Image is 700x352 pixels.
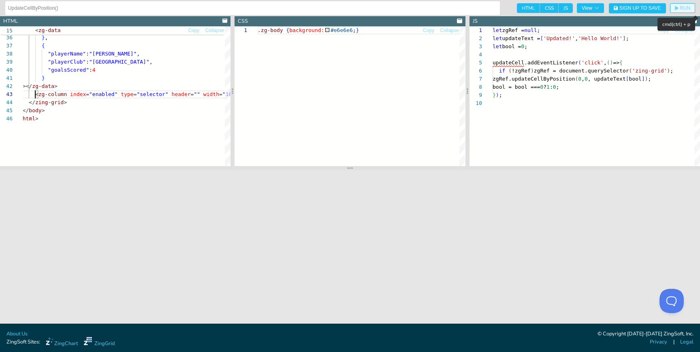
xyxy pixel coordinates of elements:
span: "enabled" [89,91,117,97]
div: 7 [470,75,482,83]
span: < [35,27,38,33]
span: bool = [502,43,521,49]
span: Copy [188,28,200,33]
span: { [619,60,623,66]
span: "[GEOGRAPHIC_DATA]" [89,59,149,65]
div: 1 [235,26,247,34]
button: Collapse [440,27,459,34]
span: } [356,27,359,33]
span: 0 [521,43,524,49]
span: Collapse [674,28,694,33]
button: Collapse [205,27,225,34]
a: Legal [680,338,694,346]
span: , [137,51,140,57]
button: RUN [670,3,695,13]
span: > [54,83,58,89]
input: Untitled Demo [8,2,497,15]
span: Sign Up to Save [619,6,661,11]
span: 0 [540,84,543,90]
a: ZingGrid [84,337,115,348]
span: null [524,27,537,33]
span: : [86,59,89,65]
span: type [121,91,133,97]
span: | [673,338,674,346]
div: 8 [470,83,482,91]
span: { [286,27,290,33]
span: zgRef = document.querySelector [534,68,629,74]
span: .zg-body [258,27,283,33]
div: 1 [470,26,482,34]
div: 10 [470,99,482,107]
div: © Copyright [DATE]-[DATE] ZingSoft, Inc. [598,330,694,338]
span: ( [629,68,632,74]
span: let [493,43,502,49]
span: : [89,67,92,73]
span: 'Hello World!' [578,35,623,41]
span: 0 [578,76,581,82]
span: let [493,27,502,33]
span: updateCell.addEventListener [493,60,578,66]
div: HTML [3,17,18,25]
div: 2 [470,34,482,43]
span: if [499,68,505,74]
span: } [493,92,496,98]
span: ) [645,76,648,82]
span: = [86,91,89,97]
span: > [64,99,67,105]
span: Collapse [205,28,224,33]
span: ( [578,60,581,66]
span: : [550,84,553,90]
span: RUN [680,6,690,11]
span: let [493,35,502,41]
span: ; [648,76,651,82]
span: "10%" [222,91,238,97]
span: </ [23,107,29,113]
span: "playerClub" [48,59,86,65]
span: ( [606,60,610,66]
span: , [575,35,578,41]
span: ; [353,27,356,33]
span: html [23,115,35,122]
span: , [581,76,585,82]
span: CSS [540,3,559,13]
span: zing-grid [35,99,64,105]
span: ; [524,43,527,49]
span: width [203,91,219,97]
span: > [42,107,45,113]
a: ZingChart [46,337,78,348]
span: ] [623,35,626,41]
span: ; [625,35,629,41]
span: ) [531,68,534,74]
span: ? [543,84,546,90]
div: JS [473,17,478,25]
span: ; [499,92,502,98]
span: 0 [585,76,588,82]
span: ; [556,84,559,90]
div: 5 [470,59,482,67]
span: bool = bool === [493,84,540,90]
span: zgRef.updateCellByPosition [493,76,575,82]
span: 'Updated!' [543,35,575,41]
span: 4 [92,67,96,73]
span: => [613,60,619,66]
div: CSS [238,17,248,25]
span: JS [559,3,573,13]
span: 1 [546,84,550,90]
span: ) [495,92,499,98]
div: 4 [470,51,482,59]
span: = [191,91,194,97]
span: HTML [517,3,540,13]
span: 0 [553,84,556,90]
span: ] [642,76,645,82]
span: bool [629,76,641,82]
iframe: Toggle Customer Support [659,289,684,313]
span: Collapse [440,28,459,33]
span: background: [290,27,324,33]
button: Copy [657,27,669,34]
span: "playerName" [48,51,86,57]
button: View [577,3,604,13]
span: ) [667,68,670,74]
div: 3 [470,43,482,51]
span: } [42,75,45,81]
div: 9 [470,91,482,99]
